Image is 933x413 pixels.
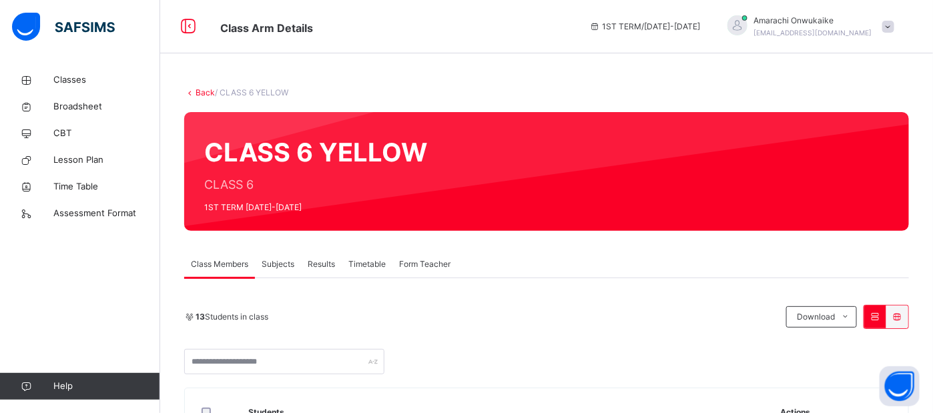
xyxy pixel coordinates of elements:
[53,380,160,393] span: Help
[399,258,450,270] span: Form Teacher
[308,258,335,270] span: Results
[880,366,920,406] button: Open asap
[53,180,160,193] span: Time Table
[196,311,268,323] span: Students in class
[196,312,205,322] b: 13
[53,127,160,140] span: CBT
[215,87,288,97] span: / CLASS 6 YELLOW
[797,311,835,323] span: Download
[220,21,313,35] span: Class Arm Details
[348,258,386,270] span: Timetable
[53,153,160,167] span: Lesson Plan
[262,258,294,270] span: Subjects
[754,29,872,37] span: [EMAIL_ADDRESS][DOMAIN_NAME]
[204,201,427,214] span: 1ST TERM [DATE]-[DATE]
[53,73,160,87] span: Classes
[714,15,901,39] div: AmarachiOnwukaike
[53,100,160,113] span: Broadsheet
[196,87,215,97] a: Back
[589,21,701,33] span: session/term information
[12,13,115,41] img: safsims
[754,15,872,27] span: Amarachi Onwukaike
[53,207,160,220] span: Assessment Format
[191,258,248,270] span: Class Members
